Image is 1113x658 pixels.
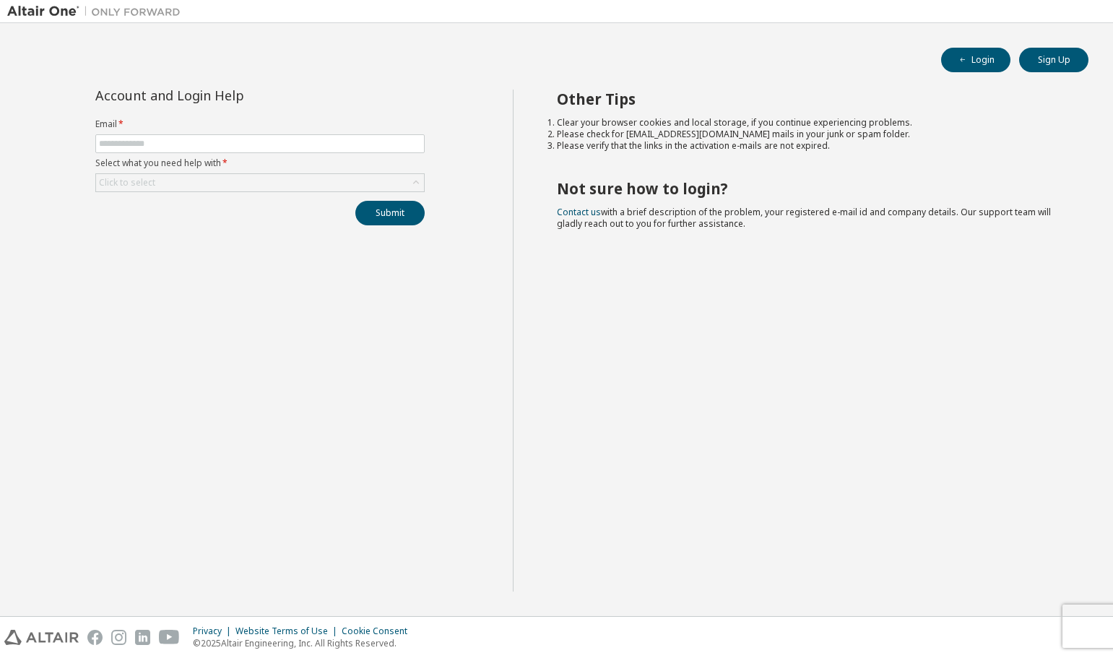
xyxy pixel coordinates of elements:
button: Submit [355,201,425,225]
img: linkedin.svg [135,630,150,645]
li: Clear your browser cookies and local storage, if you continue experiencing problems. [557,117,1062,129]
img: instagram.svg [111,630,126,645]
div: Website Terms of Use [235,625,342,637]
div: Click to select [99,177,155,189]
img: facebook.svg [87,630,103,645]
div: Click to select [96,174,424,191]
label: Email [95,118,425,130]
img: youtube.svg [159,630,180,645]
label: Select what you need help with [95,157,425,169]
div: Cookie Consent [342,625,416,637]
li: Please verify that the links in the activation e-mails are not expired. [557,140,1062,152]
button: Login [941,48,1010,72]
img: Altair One [7,4,188,19]
h2: Not sure how to login? [557,179,1062,198]
div: Account and Login Help [95,90,359,101]
button: Sign Up [1019,48,1088,72]
a: Contact us [557,206,601,218]
div: Privacy [193,625,235,637]
li: Please check for [EMAIL_ADDRESS][DOMAIN_NAME] mails in your junk or spam folder. [557,129,1062,140]
img: altair_logo.svg [4,630,79,645]
span: with a brief description of the problem, your registered e-mail id and company details. Our suppo... [557,206,1051,230]
p: © 2025 Altair Engineering, Inc. All Rights Reserved. [193,637,416,649]
h2: Other Tips [557,90,1062,108]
